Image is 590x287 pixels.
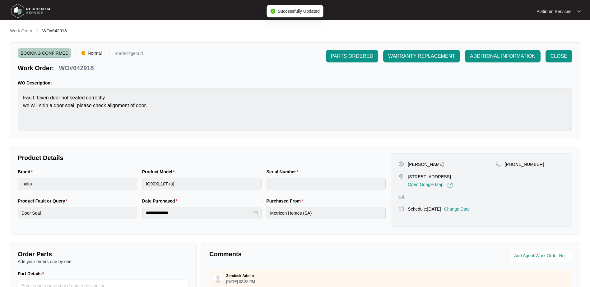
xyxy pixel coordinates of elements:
img: map-pin [398,194,404,200]
button: CLOSE [546,50,572,62]
label: Date Purchased [142,198,180,204]
span: CLOSE [551,52,567,60]
p: WO Description: [18,80,572,86]
input: Product Fault or Query [18,207,137,219]
p: [PERSON_NAME] [408,161,444,167]
a: Work Order [9,28,34,34]
p: WO#642918 [59,64,94,72]
img: residentia service logo [9,2,53,20]
label: Purchased From [267,198,306,204]
p: Work Order: [18,64,54,72]
label: Product Model [142,169,177,175]
span: ADDITIONAL INFORMATION [470,52,536,60]
span: Normal [85,48,104,58]
button: PARTS ORDERED [326,50,378,62]
img: chevron-right [35,28,40,33]
span: PARTS ORDERED [331,52,373,60]
input: Brand [18,178,137,190]
input: Serial Number [267,178,386,190]
label: Brand [18,169,35,175]
input: Date Purchased [146,210,252,216]
p: BradFitzgerald [114,51,143,58]
p: Schedule: [DATE] [408,206,441,212]
p: Work Order [10,28,32,34]
p: Zendesk Admin [226,273,254,278]
p: Product Details [18,153,386,162]
p: Add your orders one by one [18,258,189,265]
p: Comments [209,250,386,258]
span: Successfully Updated [278,9,320,14]
p: [PHONE_NUMBER] [505,161,544,167]
img: map-pin [398,174,404,179]
img: map-pin [495,161,501,167]
p: Change Date [444,206,470,212]
label: Serial Number [267,169,301,175]
input: Add Agent Work Order No. [514,252,569,260]
input: Purchased From [267,207,386,219]
img: user.svg [213,274,223,283]
label: Part Details [18,271,47,277]
img: Vercel Logo [81,51,85,55]
span: WARRANTY REPLACEMENT [388,52,455,60]
span: BOOKING CONFIRMED [18,48,71,58]
p: [DATE] 02:39 PM [226,280,255,284]
a: Open Google Map [408,182,453,188]
img: user-pin [398,161,404,167]
img: Link-External [447,182,453,188]
img: map-pin [398,206,404,212]
p: Platinum Services [537,8,571,15]
button: ADDITIONAL INFORMATION [465,50,541,62]
textarea: Fault: Oven door not seated correctly we will ship a door seal, please check alignment of door. [18,89,572,130]
p: [STREET_ADDRESS] [408,174,453,180]
button: WARRANTY REPLACEMENT [383,50,460,62]
img: dropdown arrow [577,10,581,13]
span: check-circle [270,9,275,14]
input: Product Model [142,178,262,190]
label: Product Fault or Query [18,198,70,204]
p: Order Parts [18,250,189,258]
span: WO#642918 [42,28,67,33]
